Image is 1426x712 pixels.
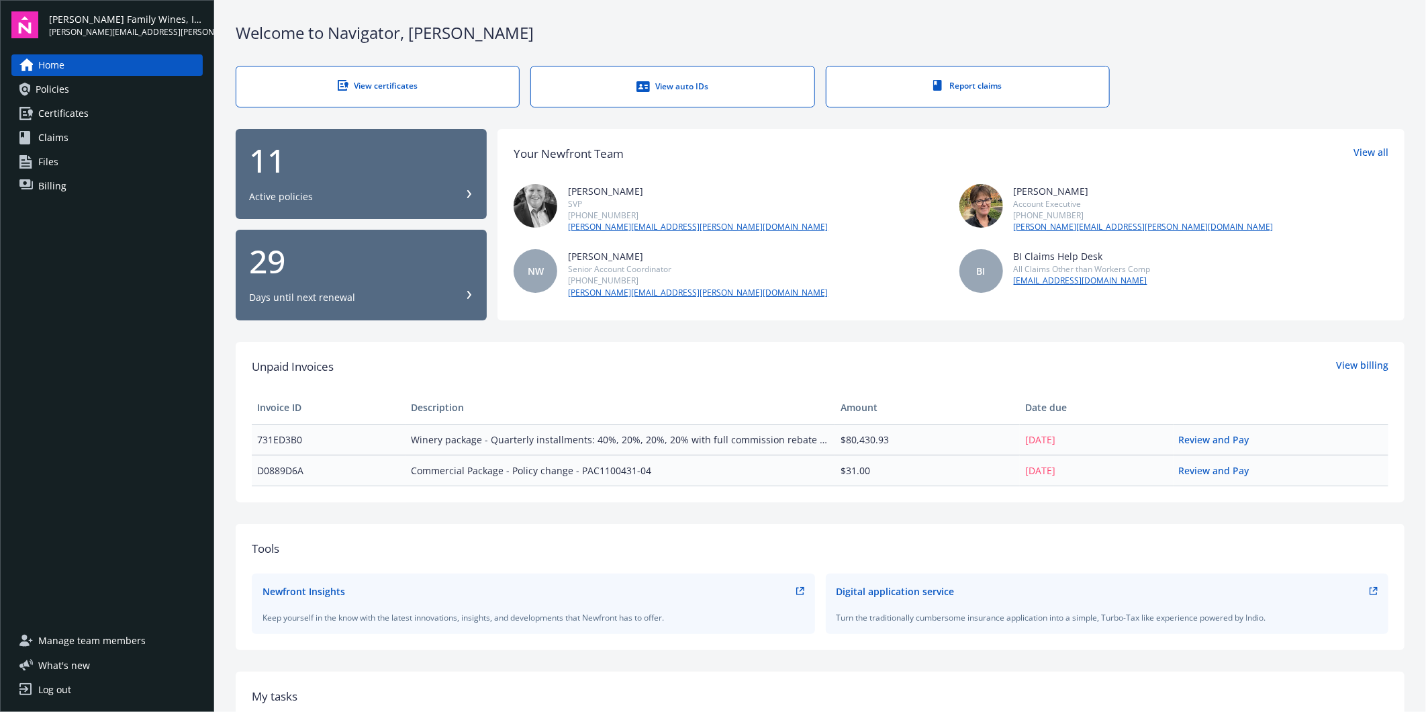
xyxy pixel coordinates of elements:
[49,26,203,38] span: [PERSON_NAME][EMAIL_ADDRESS][PERSON_NAME][DOMAIN_NAME]
[236,66,520,107] a: View certificates
[558,80,787,93] div: View auto IDs
[11,630,203,652] a: Manage team members
[11,79,203,100] a: Policies
[236,230,487,320] button: 29Days until next renewal
[568,210,828,221] div: [PHONE_NUMBER]
[38,54,64,76] span: Home
[38,175,66,197] span: Billing
[38,658,90,672] span: What ' s new
[263,612,804,623] div: Keep yourself in the know with the latest innovations, insights, and developments that Newfront h...
[568,263,828,275] div: Senior Account Coordinator
[11,103,203,124] a: Certificates
[835,455,1020,486] td: $31.00
[38,103,89,124] span: Certificates
[38,679,71,701] div: Log out
[528,264,544,278] span: NW
[11,151,203,173] a: Files
[1179,464,1260,477] a: Review and Pay
[236,129,487,220] button: 11Active policies
[252,392,406,424] th: Invoice ID
[1020,424,1174,455] td: [DATE]
[837,612,1378,623] div: Turn the traditionally cumbersome insurance application into a simple, Turbo-Tax like experience ...
[263,584,345,598] div: Newfront Insights
[11,658,111,672] button: What's new
[568,198,828,210] div: SVP
[1179,433,1260,446] a: Review and Pay
[1014,184,1274,198] div: [PERSON_NAME]
[1014,275,1151,287] a: [EMAIL_ADDRESS][DOMAIN_NAME]
[38,630,146,652] span: Manage team members
[249,291,355,304] div: Days until next renewal
[1020,392,1174,424] th: Date due
[249,144,473,177] div: 11
[263,80,492,91] div: View certificates
[1014,221,1274,233] a: [PERSON_NAME][EMAIL_ADDRESS][PERSON_NAME][DOMAIN_NAME]
[252,424,406,455] td: 731ED3B0
[11,11,38,38] img: navigator-logo.svg
[236,21,1405,44] div: Welcome to Navigator , [PERSON_NAME]
[568,221,828,233] a: [PERSON_NAME][EMAIL_ADDRESS][PERSON_NAME][DOMAIN_NAME]
[1020,455,1174,486] td: [DATE]
[568,249,828,263] div: [PERSON_NAME]
[49,11,203,38] button: [PERSON_NAME] Family Wines, Inc.[PERSON_NAME][EMAIL_ADDRESS][PERSON_NAME][DOMAIN_NAME]
[1014,263,1151,275] div: All Claims Other than Workers Comp
[11,54,203,76] a: Home
[568,184,828,198] div: [PERSON_NAME]
[853,80,1082,91] div: Report claims
[530,66,814,107] a: View auto IDs
[252,688,1388,705] div: My tasks
[249,190,313,204] div: Active policies
[406,392,836,424] th: Description
[1014,198,1274,210] div: Account Executive
[826,66,1110,107] a: Report claims
[252,358,334,375] span: Unpaid Invoices
[1014,249,1151,263] div: BI Claims Help Desk
[38,151,58,173] span: Files
[959,184,1003,228] img: photo
[252,455,406,486] td: D0889D6A
[835,392,1020,424] th: Amount
[514,145,624,163] div: Your Newfront Team
[249,245,473,277] div: 29
[36,79,69,100] span: Policies
[1336,358,1388,375] a: View billing
[38,127,68,148] span: Claims
[411,433,830,447] span: Winery package - Quarterly installments: 40%, 20%, 20%, 20% with full commission rebate - Install...
[11,127,203,148] a: Claims
[1014,210,1274,221] div: [PHONE_NUMBER]
[977,264,986,278] span: BI
[835,424,1020,455] td: $80,430.93
[514,184,557,228] img: photo
[49,12,203,26] span: [PERSON_NAME] Family Wines, Inc.
[11,175,203,197] a: Billing
[568,287,828,299] a: [PERSON_NAME][EMAIL_ADDRESS][PERSON_NAME][DOMAIN_NAME]
[837,584,955,598] div: Digital application service
[568,275,828,286] div: [PHONE_NUMBER]
[252,540,1388,558] div: Tools
[411,463,830,478] span: Commercial Package - Policy change - PAC1100431-04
